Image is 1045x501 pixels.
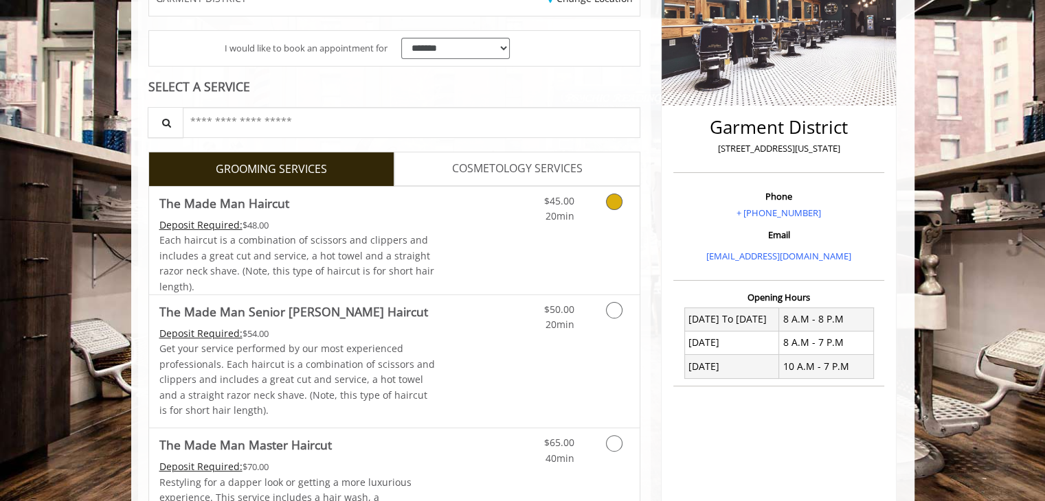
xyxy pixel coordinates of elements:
[159,341,436,418] p: Get your service performed by our most experienced professionals. Each haircut is a combination o...
[159,218,243,231] span: This service needs some Advance to be paid before we block your appointment
[452,160,583,178] span: COSMETOLOGY SERVICES
[159,459,436,474] div: $70.00
[677,230,881,240] h3: Email
[159,435,332,454] b: The Made Man Master Haircut
[216,161,327,178] span: GROOMING SERVICES
[543,194,574,207] span: $45.00
[737,207,821,219] a: + [PHONE_NUMBER]
[545,452,574,465] span: 40min
[684,355,779,378] td: [DATE]
[225,41,387,56] span: I would like to book an appointment for
[159,460,243,473] span: This service needs some Advance to be paid before we block your appointment
[677,191,881,201] h3: Phone
[159,326,436,341] div: $54.00
[677,141,881,156] p: [STREET_ADDRESS][US_STATE]
[779,355,874,378] td: 10 A.M - 7 P.M
[779,307,874,331] td: 8 A.M - 8 P.M
[148,80,641,93] div: SELECT A SERVICE
[159,233,434,292] span: Each haircut is a combination of scissors and clippers and includes a great cut and service, a ho...
[159,218,436,233] div: $48.00
[673,292,884,302] h3: Opening Hours
[159,302,428,321] b: The Made Man Senior [PERSON_NAME] Haircut
[545,209,574,222] span: 20min
[677,117,881,137] h2: Garment District
[684,331,779,354] td: [DATE]
[159,194,289,213] b: The Made Man Haircut
[148,107,183,138] button: Service Search
[545,318,574,331] span: 20min
[779,331,874,354] td: 8 A.M - 7 P.M
[543,436,574,449] span: $65.00
[684,307,779,331] td: [DATE] To [DATE]
[159,327,243,340] span: This service needs some Advance to be paid before we block your appointment
[543,303,574,316] span: $50.00
[706,250,851,262] a: [EMAIL_ADDRESS][DOMAIN_NAME]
